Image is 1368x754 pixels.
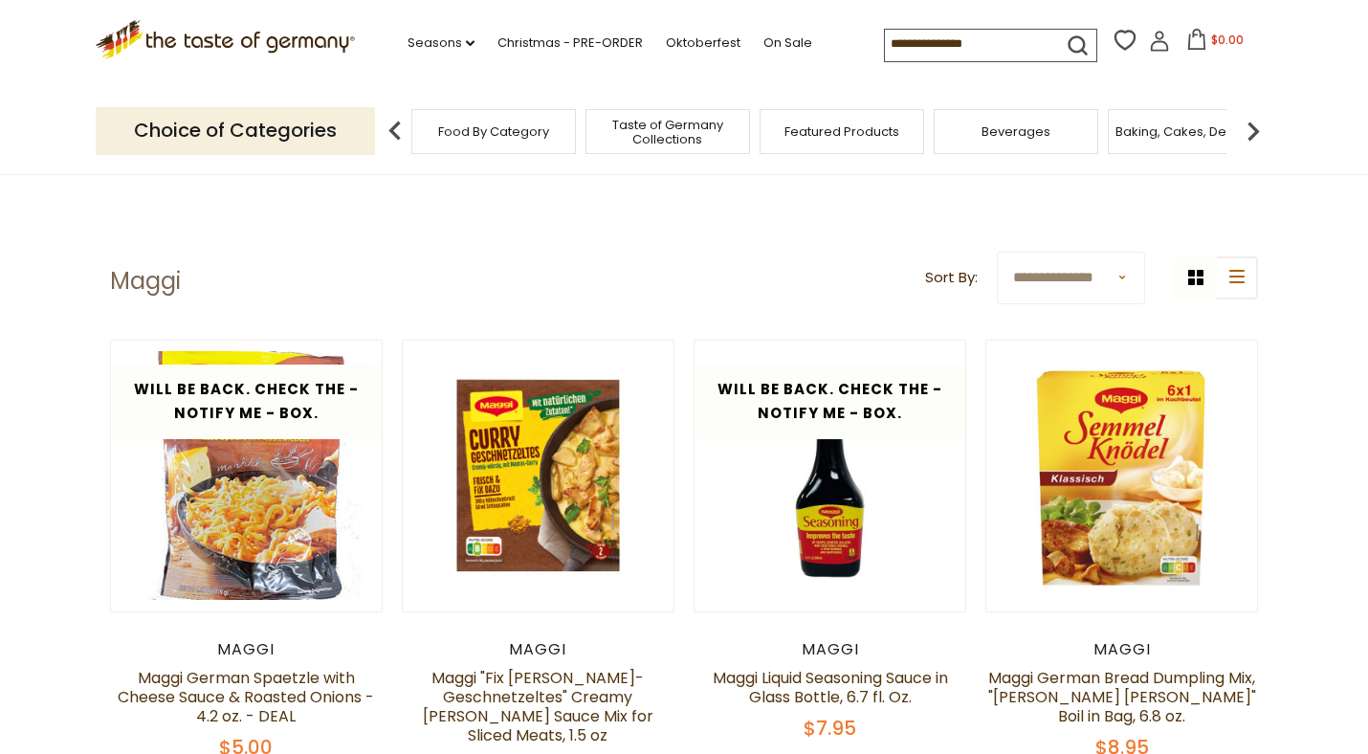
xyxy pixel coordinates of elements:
[713,667,948,708] a: Maggi Liquid Seasoning Sauce in Glass Bottle, 6.7 fl. Oz.
[784,124,899,139] a: Featured Products
[986,341,1257,611] img: Maggi Bread Dumpling Mix Semmel Knoedel
[408,33,474,54] a: Seasons
[111,341,382,611] img: Maggi Cheese Spaetzle with Roasted Onions
[1174,29,1255,57] button: $0.00
[110,640,383,659] div: Maggi
[423,667,653,746] a: Maggi "Fix [PERSON_NAME]-Geschnetzeltes" Creamy [PERSON_NAME] Sauce Mix for Sliced Meats, 1.5 oz
[1211,32,1244,48] span: $0.00
[988,667,1256,727] a: Maggi German Bread Dumpling Mix, "[PERSON_NAME] [PERSON_NAME]" Boil in Bag, 6.8 oz.
[376,112,414,150] img: previous arrow
[694,640,966,659] div: Maggi
[925,266,978,290] label: Sort By:
[118,667,374,727] a: Maggi German Spaetzle with Cheese Sauce & Roasted Onions - 4.2 oz. - DEAL
[402,640,674,659] div: Maggi
[110,267,181,296] h1: Maggi
[763,33,812,54] a: On Sale
[695,341,965,611] img: Maggi Seasoning Sauce
[666,33,740,54] a: Oktoberfest
[1115,124,1264,139] a: Baking, Cakes, Desserts
[438,124,549,139] a: Food By Category
[982,124,1050,139] a: Beverages
[591,118,744,146] a: Taste of Germany Collections
[96,107,375,154] p: Choice of Categories
[804,715,856,742] span: $7.95
[985,640,1258,659] div: Maggi
[1234,112,1272,150] img: next arrow
[497,33,643,54] a: Christmas - PRE-ORDER
[403,341,673,611] img: Maggi Curry-Geschnetzeltes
